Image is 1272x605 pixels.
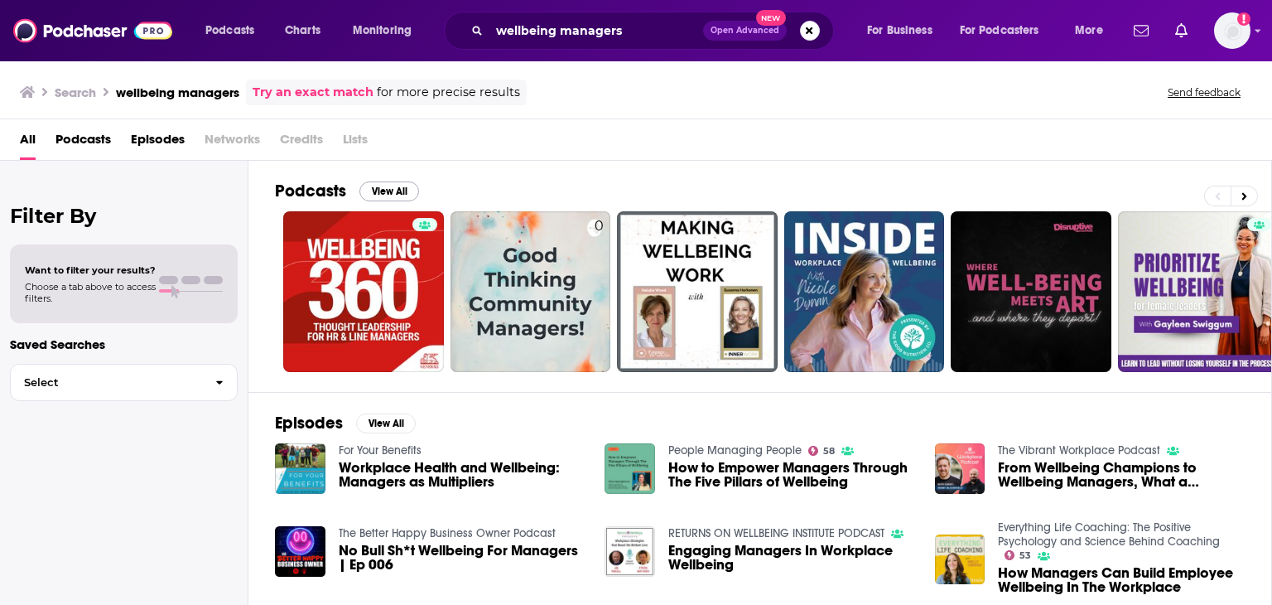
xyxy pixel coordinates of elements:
div: Search podcasts, credits, & more... [460,12,850,50]
span: Monitoring [353,19,412,42]
button: Select [10,364,238,401]
button: open menu [341,17,433,44]
a: 58 [808,446,835,456]
div: 0 [595,218,604,365]
span: Logged in as ColinMcA [1214,12,1250,49]
img: From Wellbeing Champions to Wellbeing Managers, What a Difference a Pandemic Makes - With Dr Jonn... [935,443,985,494]
span: 58 [823,448,835,455]
img: User Profile [1214,12,1250,49]
a: Show notifications dropdown [1168,17,1194,45]
h2: Podcasts [275,181,346,201]
button: open menu [855,17,953,44]
img: How to Empower Managers Through The Five Pillars of Wellbeing [605,443,655,494]
span: More [1075,19,1103,42]
a: Show notifications dropdown [1127,17,1155,45]
a: Try an exact match [253,83,373,102]
span: 53 [1019,552,1031,559]
img: No Bull Sh*t Wellbeing For Managers | Ep 006 [275,526,325,577]
span: for more precise results [377,83,520,102]
a: RETURNS ON WELLBEING INSTITUTE PODCAST [668,526,884,540]
span: New [756,10,786,26]
span: Lists [343,126,368,160]
a: People Managing People [668,443,802,457]
a: The Vibrant Workplace Podcast [998,443,1160,457]
img: Podchaser - Follow, Share and Rate Podcasts [13,15,172,46]
span: For Podcasters [960,19,1039,42]
span: Credits [280,126,323,160]
button: open menu [949,17,1063,44]
button: Show profile menu [1214,12,1250,49]
span: Networks [205,126,260,160]
button: open menu [1063,17,1124,44]
button: View All [356,414,416,433]
span: For Business [867,19,932,42]
h2: Episodes [275,413,343,433]
span: Want to filter your results? [25,264,156,276]
a: From Wellbeing Champions to Wellbeing Managers, What a Difference a Pandemic Makes - With Dr Jonn... [998,461,1245,489]
a: For Your Benefits [339,443,422,457]
h3: Search [55,85,96,100]
button: View All [359,181,419,201]
a: PodcastsView All [275,181,419,201]
svg: Add a profile image [1237,12,1250,26]
img: Workplace Health and Wellbeing: Managers as Multipliers [275,443,325,494]
a: 0 [450,211,611,372]
input: Search podcasts, credits, & more... [489,17,703,44]
a: Workplace Health and Wellbeing: Managers as Multipliers [339,461,585,489]
button: Send feedback [1163,85,1245,99]
h2: Filter By [10,204,238,228]
a: No Bull Sh*t Wellbeing For Managers | Ep 006 [339,544,585,572]
span: From Wellbeing Champions to Wellbeing Managers, What a Difference a Pandemic Makes - With [PERSON... [998,461,1245,489]
span: Charts [285,19,320,42]
a: EpisodesView All [275,413,416,433]
h3: wellbeing managers [116,85,239,100]
button: Open AdvancedNew [703,21,787,41]
a: Everything Life Coaching: The Positive Psychology and Science Behind Coaching [998,520,1220,549]
span: Open Advanced [711,27,779,35]
a: Charts [274,17,330,44]
img: Engaging Managers In Workplace Wellbeing [605,526,655,577]
span: Podcasts [205,19,254,42]
span: Select [11,377,202,388]
a: 53 [1005,550,1031,560]
a: Engaging Managers In Workplace Wellbeing [668,544,915,572]
p: Saved Searches [10,336,238,352]
a: Episodes [131,126,185,160]
a: How to Empower Managers Through The Five Pillars of Wellbeing [668,461,915,489]
span: Choose a tab above to access filters. [25,281,156,304]
img: How Managers Can Build Employee Wellbeing In The Workplace [935,535,985,585]
button: open menu [194,17,276,44]
a: The Better Happy Business Owner Podcast [339,526,556,540]
a: Podcasts [55,126,111,160]
a: All [20,126,36,160]
a: How Managers Can Build Employee Wellbeing In The Workplace [998,566,1245,594]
